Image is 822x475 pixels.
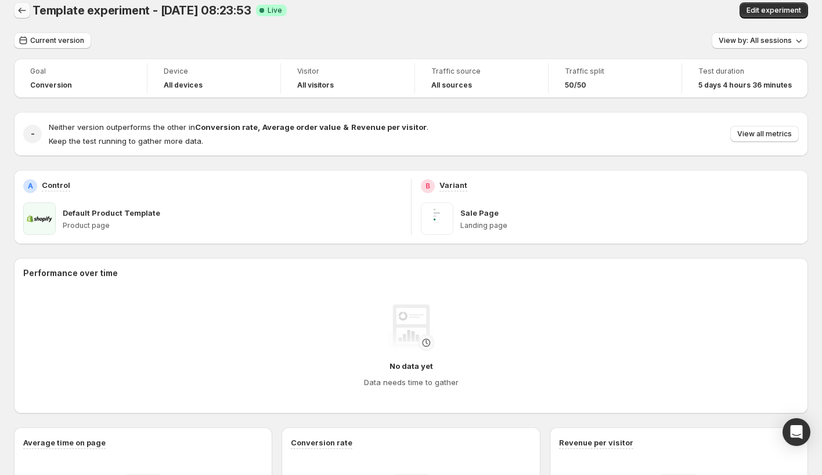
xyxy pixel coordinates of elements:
[258,122,260,132] strong: ,
[164,66,264,91] a: DeviceAll devices
[30,81,72,90] span: Conversion
[63,221,402,230] p: Product page
[565,66,665,91] a: Traffic split50/50
[431,81,472,90] h4: All sources
[559,437,633,448] h3: Revenue per visitor
[698,81,792,90] span: 5 days 4 hours 36 minutes
[719,36,792,45] span: View by: All sessions
[49,122,428,132] span: Neither version outperforms the other in .
[14,32,91,49] button: Current version
[730,126,799,142] button: View all metrics
[297,67,398,76] span: Visitor
[42,179,70,191] p: Control
[14,2,30,19] button: Back
[164,81,203,90] h4: All devices
[712,32,808,49] button: View by: All sessions
[33,3,251,17] span: Template experiment - [DATE] 08:23:53
[195,122,258,132] strong: Conversion rate
[460,207,499,219] p: Sale Page
[268,6,282,15] span: Live
[431,67,532,76] span: Traffic source
[388,304,434,351] img: No data yet
[460,221,799,230] p: Landing page
[783,418,810,446] div: Open Intercom Messenger
[565,67,665,76] span: Traffic split
[31,128,35,140] h2: -
[390,360,433,372] h4: No data yet
[747,6,801,15] span: Edit experiment
[439,179,467,191] p: Variant
[28,182,33,191] h2: A
[297,66,398,91] a: VisitorAll visitors
[23,202,56,235] img: Default Product Template
[351,122,427,132] strong: Revenue per visitor
[30,66,131,91] a: GoalConversion
[431,66,532,91] a: Traffic sourceAll sources
[291,437,352,448] h3: Conversion rate
[740,2,808,19] button: Edit experiment
[30,67,131,76] span: Goal
[23,267,799,279] h2: Performance over time
[297,81,334,90] h4: All visitors
[426,182,430,191] h2: B
[164,67,264,76] span: Device
[49,136,203,146] span: Keep the test running to gather more data.
[698,67,792,76] span: Test duration
[262,122,341,132] strong: Average order value
[63,207,160,219] p: Default Product Template
[698,66,792,91] a: Test duration5 days 4 hours 36 minutes
[737,129,792,139] span: View all metrics
[565,81,586,90] span: 50/50
[30,36,84,45] span: Current version
[343,122,349,132] strong: &
[421,202,453,235] img: Sale Page
[364,376,459,388] h4: Data needs time to gather
[23,437,106,448] h3: Average time on page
